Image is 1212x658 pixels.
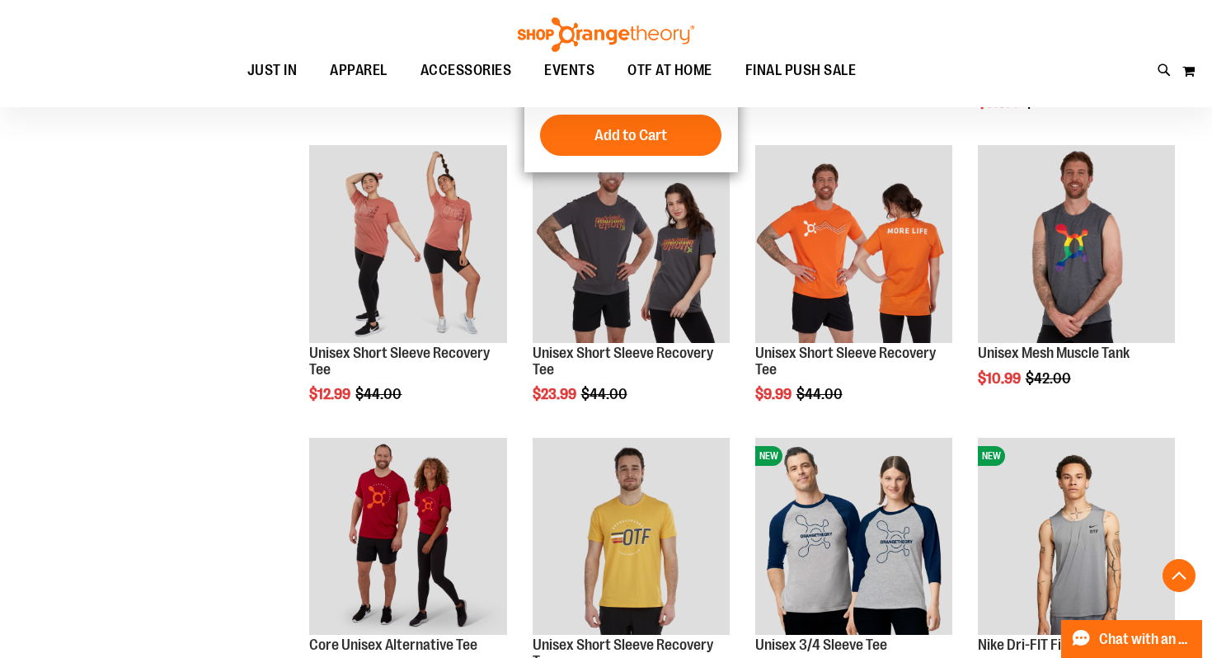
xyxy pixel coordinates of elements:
[978,438,1175,637] a: Nike Dri-FIT Fitness TankNEW
[796,386,845,402] span: $44.00
[755,637,887,653] a: Unisex 3/4 Sleeve Tee
[581,386,630,402] span: $44.00
[330,52,388,89] span: APPAREL
[1061,620,1203,658] button: Chat with an Expert
[978,345,1130,361] a: Unisex Mesh Muscle Tank
[309,386,353,402] span: $12.99
[745,52,857,89] span: FINAL PUSH SALE
[1099,632,1192,647] span: Chat with an Expert
[755,438,952,637] a: Unisex 3/4 Sleeve TeeNEW
[309,438,506,637] a: Product image for Core Unisex Alternative Tee
[755,145,952,345] a: Product image for Unisex Short Sleeve Recovery Tee
[309,438,506,635] img: Product image for Core Unisex Alternative Tee
[309,145,506,345] a: Product image for Unisex Short Sleeve Recovery Tee
[515,17,697,52] img: Shop Orangetheory
[309,345,490,378] a: Unisex Short Sleeve Recovery Tee
[978,145,1175,342] img: Product image for Unisex Mesh Muscle Tank
[247,52,298,89] span: JUST IN
[533,145,730,345] a: Product image for Unisex Short Sleeve Recovery Tee
[420,52,512,89] span: ACCESSORIES
[755,386,794,402] span: $9.99
[755,446,782,466] span: NEW
[533,386,579,402] span: $23.99
[524,137,738,444] div: product
[755,345,936,378] a: Unisex Short Sleeve Recovery Tee
[533,438,730,637] a: Product image for Unisex Short Sleeve Recovery Tee
[309,145,506,342] img: Product image for Unisex Short Sleeve Recovery Tee
[970,137,1183,428] div: product
[301,137,514,444] div: product
[355,386,404,402] span: $44.00
[544,52,594,89] span: EVENTS
[755,145,952,342] img: Product image for Unisex Short Sleeve Recovery Tee
[755,438,952,635] img: Unisex 3/4 Sleeve Tee
[533,438,730,635] img: Product image for Unisex Short Sleeve Recovery Tee
[594,126,667,144] span: Add to Cart
[978,370,1023,387] span: $10.99
[533,345,713,378] a: Unisex Short Sleeve Recovery Tee
[978,438,1175,635] img: Nike Dri-FIT Fitness Tank
[978,446,1005,466] span: NEW
[309,637,477,653] a: Core Unisex Alternative Tee
[627,52,712,89] span: OTF AT HOME
[533,145,730,342] img: Product image for Unisex Short Sleeve Recovery Tee
[978,637,1125,653] a: Nike Dri-FIT Fitness Tank
[1163,559,1196,592] button: Back To Top
[978,145,1175,345] a: Product image for Unisex Mesh Muscle Tank
[1026,370,1073,387] span: $42.00
[747,137,961,444] div: product
[540,115,721,156] button: Add to Cart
